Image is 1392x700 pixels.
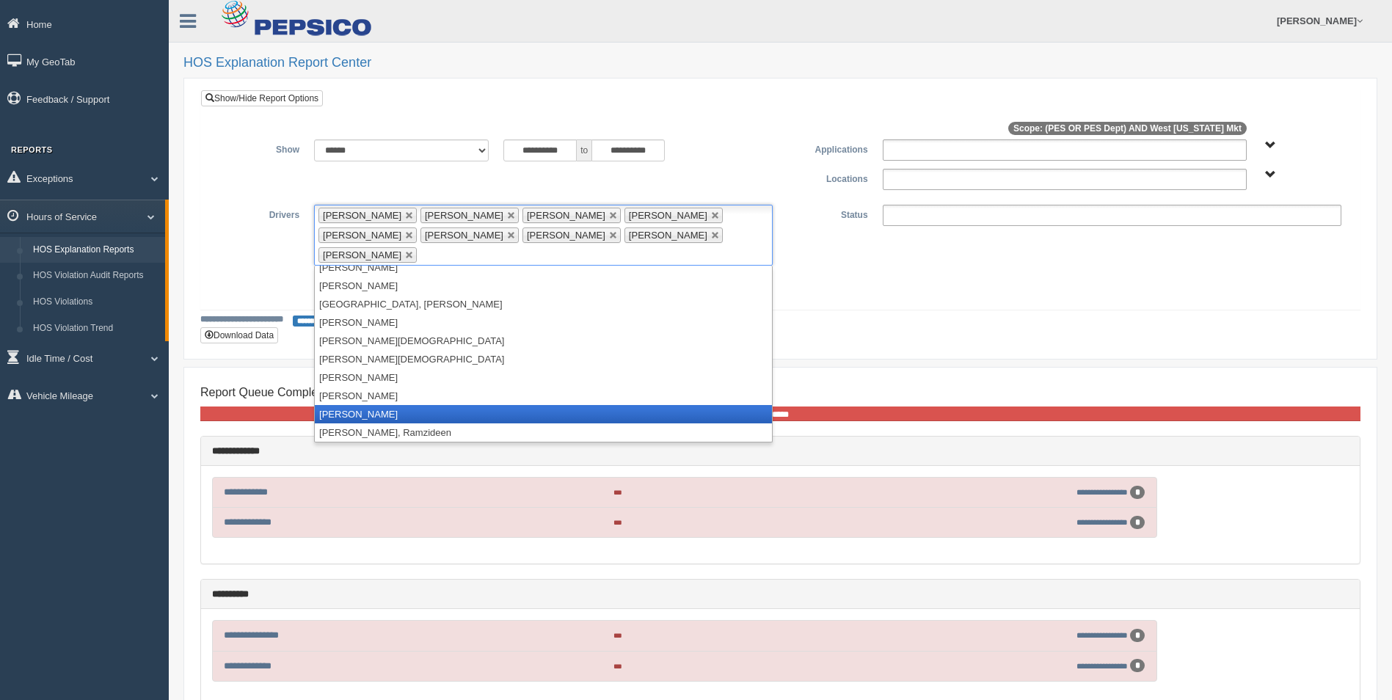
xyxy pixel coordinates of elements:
[26,289,165,316] a: HOS Violations
[26,237,165,263] a: HOS Explanation Reports
[200,386,1360,399] h4: Report Queue Completion Progress:
[315,405,772,423] li: [PERSON_NAME]
[577,139,591,161] span: to
[315,368,772,387] li: [PERSON_NAME]
[629,210,707,221] span: [PERSON_NAME]
[315,350,772,368] li: [PERSON_NAME][DEMOGRAPHIC_DATA]
[315,387,772,405] li: [PERSON_NAME]
[315,423,772,442] li: [PERSON_NAME], Ramzideen
[780,139,875,157] label: Applications
[323,230,401,241] span: [PERSON_NAME]
[201,90,323,106] a: Show/Hide Report Options
[26,316,165,342] a: HOS Violation Trend
[183,56,1377,70] h2: HOS Explanation Report Center
[212,205,307,222] label: Drivers
[26,263,165,289] a: HOS Violation Audit Reports
[1008,122,1247,135] span: Scope: (PES OR PES Dept) AND West [US_STATE] Mkt
[323,249,401,260] span: [PERSON_NAME]
[315,258,772,277] li: [PERSON_NAME]
[527,230,605,241] span: [PERSON_NAME]
[425,230,503,241] span: [PERSON_NAME]
[315,295,772,313] li: [GEOGRAPHIC_DATA], [PERSON_NAME]
[425,210,503,221] span: [PERSON_NAME]
[781,169,875,186] label: Locations
[315,332,772,350] li: [PERSON_NAME][DEMOGRAPHIC_DATA]
[200,327,278,343] button: Download Data
[212,139,307,157] label: Show
[780,205,875,222] label: Status
[315,277,772,295] li: [PERSON_NAME]
[629,230,707,241] span: [PERSON_NAME]
[527,210,605,221] span: [PERSON_NAME]
[323,210,401,221] span: [PERSON_NAME]
[315,313,772,332] li: [PERSON_NAME]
